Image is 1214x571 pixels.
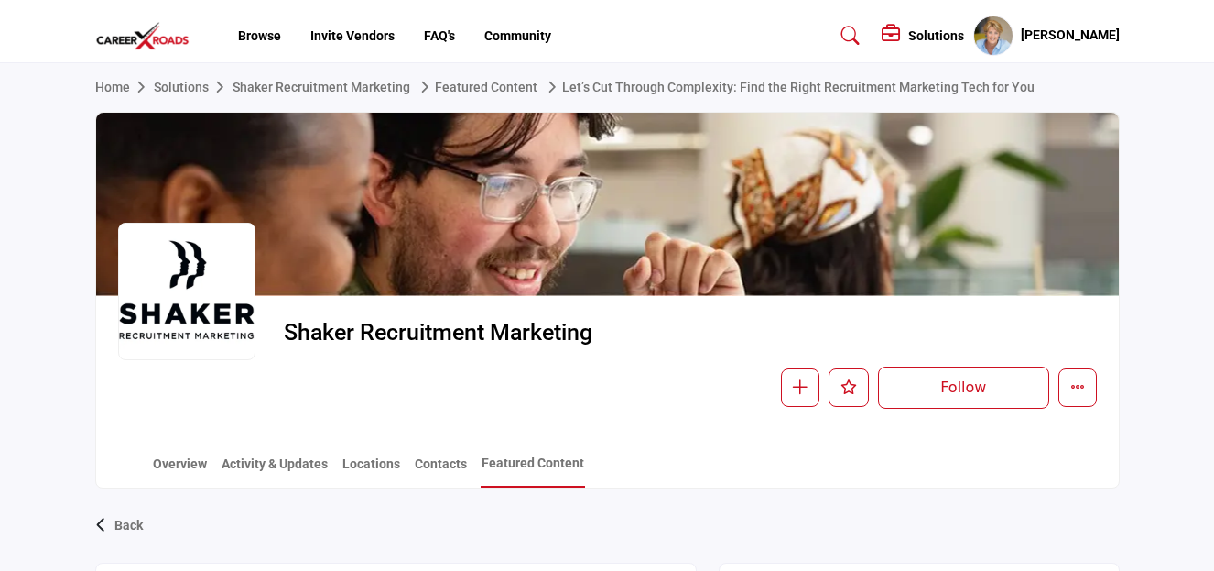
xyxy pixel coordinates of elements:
[973,16,1013,56] button: Show hide supplier dropdown
[414,455,468,487] a: Contacts
[152,455,208,487] a: Overview
[414,80,537,94] a: Featured Content
[154,80,233,94] a: Solutions
[341,455,401,487] a: Locations
[284,318,783,348] span: Shaker Recruitment Marketing
[233,80,410,94] a: Shaker Recruitment Marketing
[878,367,1048,409] button: Follow
[908,27,964,44] h5: Solutions
[238,28,281,43] a: Browse
[95,21,200,51] img: site Logo
[481,454,585,488] a: Featured Content
[95,80,154,94] a: Home
[882,25,964,47] div: Solutions
[114,510,143,543] p: Back
[1058,368,1097,407] button: More details
[823,21,872,50] a: Search
[484,28,551,43] a: Community
[541,80,1035,94] a: Let’s Cut Through Complexity: Find the Right Recruitment Marketing Tech for You
[310,28,395,43] a: Invite Vendors
[829,368,869,407] button: Like
[1021,27,1120,45] h5: [PERSON_NAME]
[221,455,329,487] a: Activity & Updates
[424,28,455,43] a: FAQ's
